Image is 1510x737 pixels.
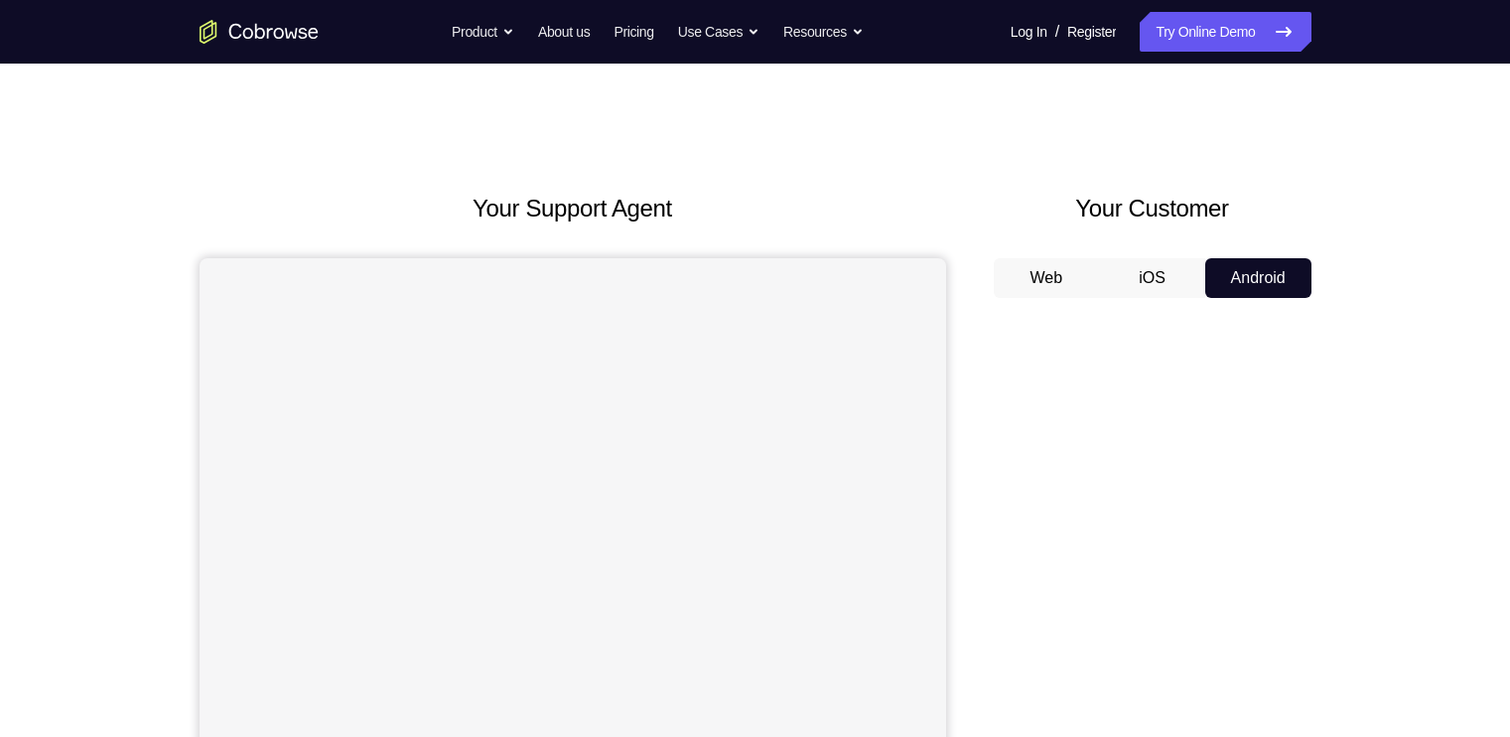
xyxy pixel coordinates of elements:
[1011,12,1047,52] a: Log In
[200,191,946,226] h2: Your Support Agent
[1067,12,1116,52] a: Register
[1205,258,1311,298] button: Android
[200,20,319,44] a: Go to the home page
[1099,258,1205,298] button: iOS
[452,12,514,52] button: Product
[614,12,653,52] a: Pricing
[783,12,864,52] button: Resources
[1055,20,1059,44] span: /
[678,12,759,52] button: Use Cases
[994,191,1311,226] h2: Your Customer
[994,258,1100,298] button: Web
[538,12,590,52] a: About us
[1140,12,1310,52] a: Try Online Demo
